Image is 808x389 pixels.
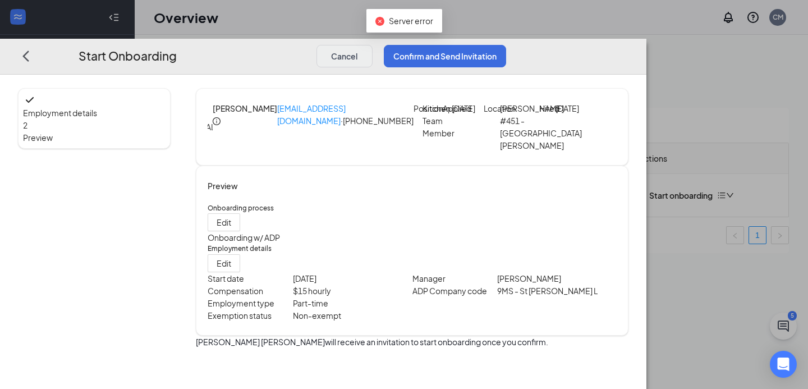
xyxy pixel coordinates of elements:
[217,217,231,229] span: Edit
[497,272,617,285] p: [PERSON_NAME]
[412,272,498,285] p: Manager
[23,120,27,130] span: 2
[539,102,556,115] p: Hired
[423,102,440,139] p: Kitchen Team Member
[293,272,412,285] p: [DATE]
[208,180,617,192] h4: Preview
[196,336,628,348] p: [PERSON_NAME] [PERSON_NAME] will receive an invitation to start onboarding once you confirm.
[500,102,533,152] p: [PERSON_NAME] #451 - [GEOGRAPHIC_DATA][PERSON_NAME]
[452,102,469,115] p: [DATE]
[23,107,166,119] span: Employment details
[23,131,166,144] span: Preview
[277,103,346,126] a: [EMAIL_ADDRESS][DOMAIN_NAME]
[208,309,293,322] p: Exemption status
[208,297,293,309] p: Employment type
[79,47,177,65] h3: Start Onboarding
[208,214,240,232] button: Edit
[213,117,221,125] span: info-circle
[208,203,617,213] h5: Onboarding process
[384,45,506,67] button: Confirm and Send Invitation
[316,45,373,67] button: Cancel
[770,351,797,378] div: Open Intercom Messenger
[497,285,617,297] p: 9MS - St [PERSON_NAME] L
[484,102,501,115] p: Location
[206,121,215,133] div: AL
[208,272,293,285] p: Start date
[217,257,231,269] span: Edit
[412,285,498,297] p: ADP Company code
[293,297,412,309] p: Part-time
[208,254,240,272] button: Edit
[213,102,277,115] h4: [PERSON_NAME]
[208,233,280,243] span: Onboarding w/ ADP
[555,102,589,115] p: [DATE]
[389,16,433,26] span: Server error
[414,102,423,115] p: Position
[208,244,617,254] h5: Employment details
[208,285,293,297] p: Compensation
[277,102,414,140] p: · [PHONE_NUMBER]
[443,102,452,115] p: Applied
[293,285,412,297] p: $ 15 hourly
[23,93,36,107] svg: Checkmark
[375,17,384,26] span: close-circle
[293,309,412,322] p: Non-exempt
